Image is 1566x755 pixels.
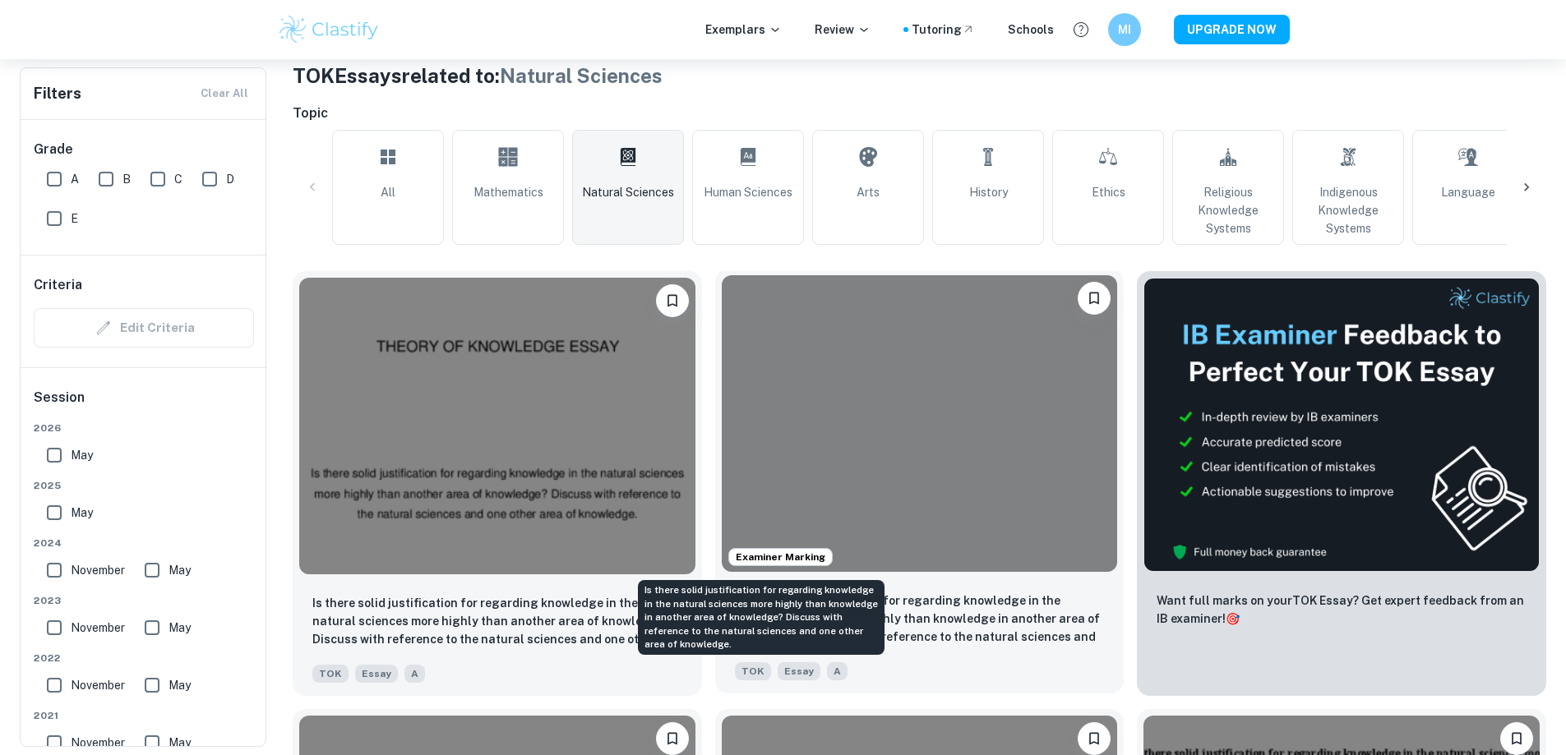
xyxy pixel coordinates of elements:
[71,446,93,464] span: May
[71,619,125,637] span: November
[174,170,182,188] span: C
[1226,612,1240,625] span: 🎯
[34,708,254,723] span: 2021
[1137,271,1546,696] a: ThumbnailWant full marks on yourTOK Essay? Get expert feedback from an IB examiner!
[169,561,191,579] span: May
[735,662,771,680] span: TOK
[1078,282,1111,315] button: Bookmark
[312,594,682,650] p: Is there solid justification for regarding knowledge in the natural sciences more highly than ano...
[656,284,689,317] button: Bookmark
[1500,722,1533,755] button: Bookmark
[34,593,254,608] span: 2023
[34,275,82,295] h6: Criteria
[34,651,254,665] span: 2022
[1008,21,1054,39] a: Schools
[638,580,885,655] div: Is there solid justification for regarding knowledge in the natural sciences more highly than kno...
[704,183,792,201] span: Human Sciences
[71,504,93,522] span: May
[827,662,848,680] span: A
[34,82,81,105] h6: Filters
[34,536,254,550] span: 2024
[1078,722,1111,755] button: Bookmark
[1157,592,1527,628] p: Want full marks on your TOK Essay ? Get expert feedback from an IB examiner!
[1067,16,1095,44] button: Help and Feedback
[500,64,663,87] span: Natural Sciences
[122,170,131,188] span: B
[169,734,191,752] span: May
[404,665,425,683] span: A
[1300,183,1397,237] span: Indigenous Knowledge Systems
[34,388,254,421] h6: Session
[656,722,689,755] button: Bookmark
[1143,278,1540,572] img: Thumbnail
[293,104,1546,123] h6: Topic
[778,662,820,680] span: Essay
[1174,15,1290,44] button: UPGRADE NOW
[969,183,1008,201] span: History
[381,183,395,201] span: All
[71,734,125,752] span: November
[912,21,975,39] a: Tutoring
[1180,183,1277,237] span: Religious Knowledge Systems
[1092,183,1125,201] span: Ethics
[729,550,832,564] span: Examiner Marking
[34,478,254,493] span: 2025
[473,183,543,201] span: Mathematics
[293,61,1546,90] h1: TOK Essays related to:
[1441,183,1495,201] span: Language
[71,676,125,694] span: November
[735,592,1105,647] p: Is there solid justification for regarding knowledge in the natural sciences more highly than kno...
[71,561,125,579] span: November
[34,421,254,435] span: 2026
[299,278,695,574] img: TOK Essay example thumbnail: Is there solid justification for regardi
[715,271,1125,696] a: Examiner MarkingBookmarkIs there solid justification for regarding knowledge in the natural scien...
[169,676,191,694] span: May
[705,21,782,39] p: Exemplars
[1115,21,1134,39] h6: MI
[71,170,79,188] span: A
[293,271,702,696] a: BookmarkIs there solid justification for regarding knowledge in the natural sciences more highly ...
[312,665,349,683] span: TOK
[815,21,871,39] p: Review
[277,13,381,46] img: Clastify logo
[34,308,254,348] div: Criteria filters are unavailable when searching by topic
[226,170,234,188] span: D
[1108,13,1141,46] button: MI
[71,209,78,228] span: E
[34,140,254,159] h6: Grade
[169,619,191,637] span: May
[582,183,674,201] span: Natural Sciences
[355,665,398,683] span: Essay
[857,183,880,201] span: Arts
